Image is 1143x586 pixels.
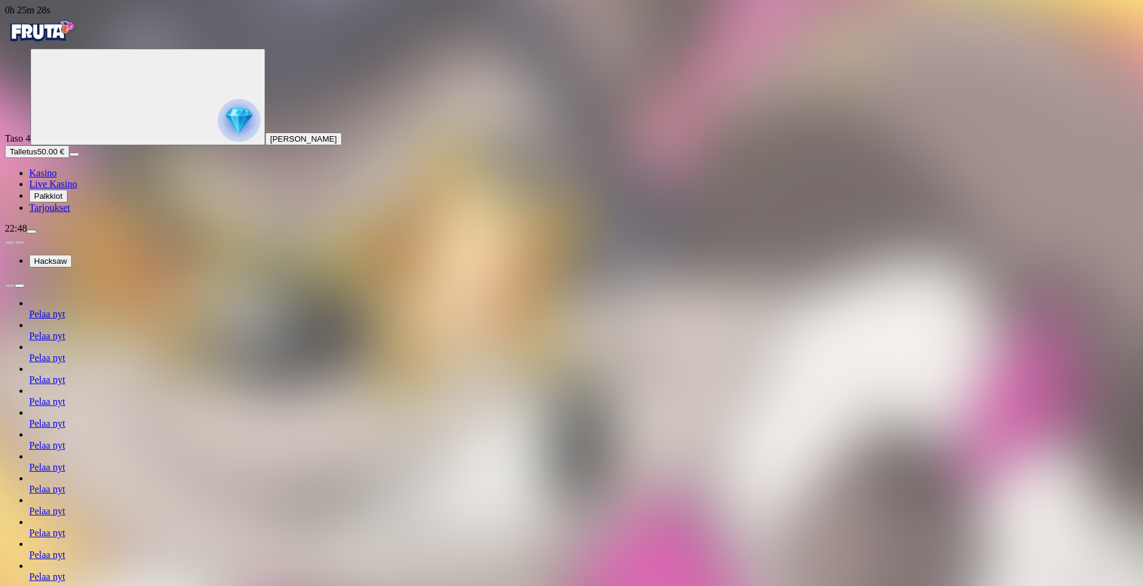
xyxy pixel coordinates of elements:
[69,153,79,156] button: menu
[27,230,36,233] button: menu
[34,191,63,201] span: Palkkiot
[5,168,1138,213] nav: Main menu
[29,168,57,178] a: Kasino
[5,16,1138,213] nav: Primary
[29,506,65,516] a: Pelaa nyt
[5,16,78,46] img: Fruta
[5,241,15,244] button: prev slide
[15,284,24,288] button: next slide
[15,241,24,244] button: next slide
[29,396,65,407] a: Pelaa nyt
[5,5,50,15] span: user session time
[10,147,37,156] span: Talletus
[29,440,65,450] a: Pelaa nyt
[30,49,265,145] button: reward progress
[5,223,27,233] span: 22:48
[29,374,65,385] a: Pelaa nyt
[37,147,64,156] span: 50.00 €
[29,179,77,189] a: Live Kasino
[29,202,70,213] a: Tarjoukset
[29,550,65,560] a: Pelaa nyt
[29,190,68,202] button: Palkkiot
[29,571,65,582] a: Pelaa nyt
[29,353,65,363] a: Pelaa nyt
[29,255,72,267] button: Hacksaw
[270,134,337,143] span: [PERSON_NAME]
[5,284,15,288] button: prev slide
[29,484,65,494] a: Pelaa nyt
[265,133,342,145] button: [PERSON_NAME]
[29,528,65,538] a: Pelaa nyt
[34,257,67,266] span: Hacksaw
[29,309,65,319] a: Pelaa nyt
[29,418,65,429] a: Pelaa nyt
[5,145,69,158] button: Talletusplus icon50.00 €
[5,38,78,48] a: Fruta
[29,331,65,341] a: Pelaa nyt
[218,99,260,142] img: reward progress
[5,133,30,143] span: Taso 4
[29,462,65,472] a: Pelaa nyt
